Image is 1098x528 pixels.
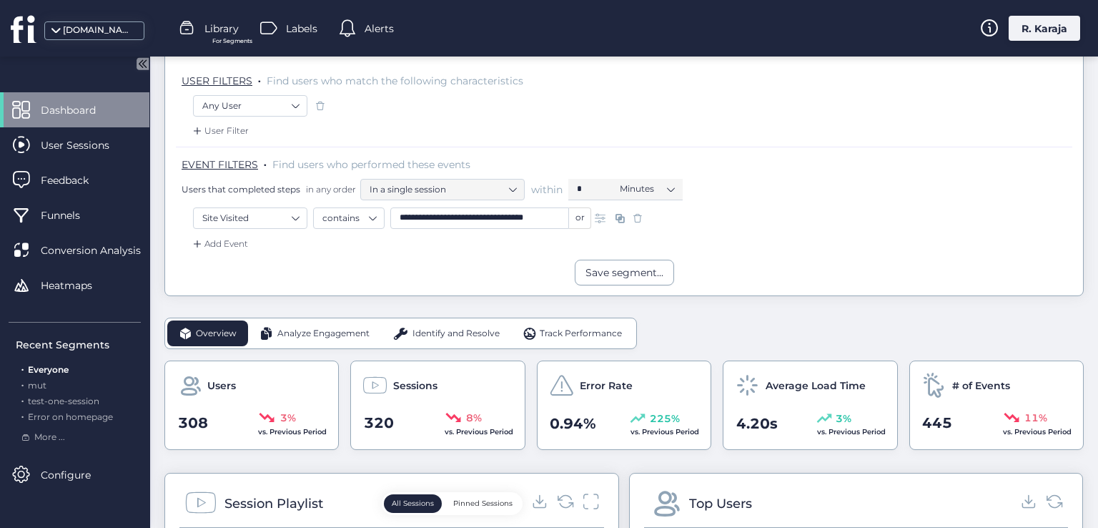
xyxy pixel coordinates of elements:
[204,21,239,36] span: Library
[41,137,131,153] span: User Sessions
[817,427,886,436] span: vs. Previous Period
[212,36,252,46] span: For Segments
[569,207,591,229] div: or
[41,467,112,483] span: Configure
[620,178,674,200] nz-select-item: Minutes
[182,183,300,195] span: Users that completed steps
[267,74,523,87] span: Find users who match the following characteristics
[182,74,252,87] span: USER FILTERS
[286,21,317,36] span: Labels
[322,207,375,229] nz-select-item: contains
[445,427,513,436] span: vs. Previous Period
[766,378,866,393] span: Average Load Time
[28,411,113,422] span: Error on homepage
[272,158,470,171] span: Find users who performed these events
[1024,410,1047,426] span: 11%
[41,278,114,293] span: Heatmaps
[585,265,663,280] div: Save segment...
[550,413,596,435] span: 0.94%
[28,396,99,406] span: test-one-session
[190,237,248,251] div: Add Event
[365,21,394,36] span: Alerts
[224,494,323,514] div: Session Playlist
[922,412,952,434] span: 445
[370,179,515,200] nz-select-item: In a single session
[34,431,65,444] span: More ...
[258,72,261,86] span: .
[277,327,370,341] span: Analyze Engagement
[466,410,482,426] span: 8%
[41,243,162,258] span: Conversion Analysis
[264,155,267,170] span: .
[445,494,520,513] button: Pinned Sessions
[202,207,298,229] nz-select-item: Site Visited
[41,207,102,223] span: Funnels
[258,427,327,436] span: vs. Previous Period
[196,327,237,341] span: Overview
[531,182,563,197] span: within
[303,183,356,195] span: in any order
[364,412,394,434] span: 320
[28,364,69,375] span: Everyone
[1009,16,1080,41] div: R. Karaja
[1003,427,1072,436] span: vs. Previous Period
[280,410,296,426] span: 3%
[630,427,699,436] span: vs. Previous Period
[202,95,298,117] nz-select-item: Any User
[540,327,622,341] span: Track Performance
[393,378,437,393] span: Sessions
[207,378,236,393] span: Users
[689,494,752,514] div: Top Users
[21,393,24,406] span: .
[41,102,117,118] span: Dashboard
[182,158,258,171] span: EVENT FILTERS
[384,494,442,513] button: All Sessions
[178,412,208,434] span: 308
[736,413,778,435] span: 4.20s
[412,327,500,341] span: Identify and Resolve
[41,172,110,188] span: Feedback
[16,337,141,353] div: Recent Segments
[190,124,249,138] div: User Filter
[650,411,680,426] span: 225%
[21,377,24,391] span: .
[580,378,633,393] span: Error Rate
[28,380,46,391] span: mut
[21,361,24,375] span: .
[952,378,1010,393] span: # of Events
[836,411,851,426] span: 3%
[21,409,24,422] span: .
[63,24,134,37] div: [DOMAIN_NAME]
